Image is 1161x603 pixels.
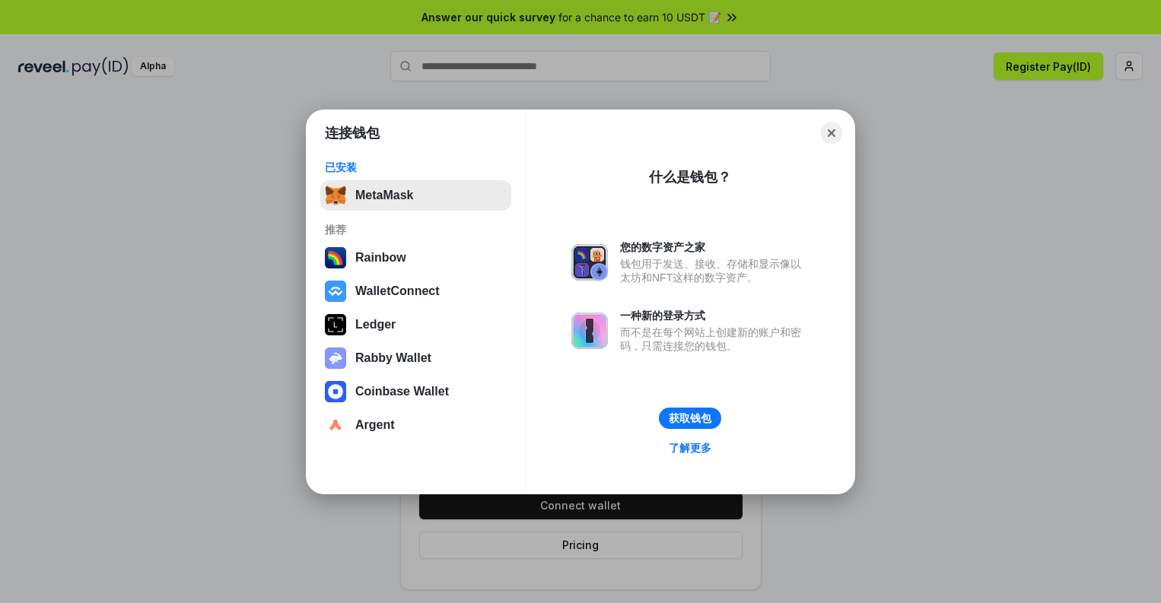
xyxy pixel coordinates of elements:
img: svg+xml,%3Csvg%20xmlns%3D%22http%3A%2F%2Fwww.w3.org%2F2000%2Fsvg%22%20fill%3D%22none%22%20viewBox... [571,313,608,349]
button: WalletConnect [320,276,511,306]
button: Close [821,122,842,144]
h1: 连接钱包 [325,124,380,142]
img: svg+xml,%3Csvg%20width%3D%22120%22%20height%3D%22120%22%20viewBox%3D%220%200%20120%20120%22%20fil... [325,247,346,268]
img: svg+xml,%3Csvg%20width%3D%2228%22%20height%3D%2228%22%20viewBox%3D%220%200%2028%2028%22%20fill%3D... [325,381,346,402]
img: svg+xml,%3Csvg%20xmlns%3D%22http%3A%2F%2Fwww.w3.org%2F2000%2Fsvg%22%20width%3D%2228%22%20height%3... [325,314,346,335]
button: Argent [320,410,511,440]
img: svg+xml,%3Csvg%20xmlns%3D%22http%3A%2F%2Fwww.w3.org%2F2000%2Fsvg%22%20fill%3D%22none%22%20viewBox... [571,244,608,281]
div: Rabby Wallet [355,351,431,365]
div: Rainbow [355,251,406,265]
button: Rabby Wallet [320,343,511,373]
div: 已安装 [325,160,507,174]
div: 什么是钱包？ [649,168,731,186]
div: 一种新的登录方式 [620,309,809,322]
button: MetaMask [320,180,511,211]
div: 获取钱包 [669,411,711,425]
div: 了解更多 [669,441,711,455]
img: svg+xml,%3Csvg%20width%3D%2228%22%20height%3D%2228%22%20viewBox%3D%220%200%2028%2028%22%20fill%3D... [325,281,346,302]
div: Argent [355,418,395,432]
a: 了解更多 [660,438,720,458]
div: Ledger [355,318,396,332]
div: 钱包用于发送、接收、存储和显示像以太坊和NFT这样的数字资产。 [620,257,809,284]
button: 获取钱包 [659,408,721,429]
img: svg+xml,%3Csvg%20width%3D%2228%22%20height%3D%2228%22%20viewBox%3D%220%200%2028%2028%22%20fill%3D... [325,414,346,436]
button: Rainbow [320,243,511,273]
div: WalletConnect [355,284,440,298]
div: Coinbase Wallet [355,385,449,398]
img: svg+xml,%3Csvg%20xmlns%3D%22http%3A%2F%2Fwww.w3.org%2F2000%2Fsvg%22%20fill%3D%22none%22%20viewBox... [325,348,346,369]
div: 推荐 [325,223,507,236]
div: 而不是在每个网站上创建新的账户和密码，只需连接您的钱包。 [620,325,809,353]
div: MetaMask [355,189,413,202]
button: Ledger [320,309,511,340]
div: 您的数字资产之家 [620,240,809,254]
button: Coinbase Wallet [320,376,511,407]
img: svg+xml,%3Csvg%20fill%3D%22none%22%20height%3D%2233%22%20viewBox%3D%220%200%2035%2033%22%20width%... [325,185,346,206]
